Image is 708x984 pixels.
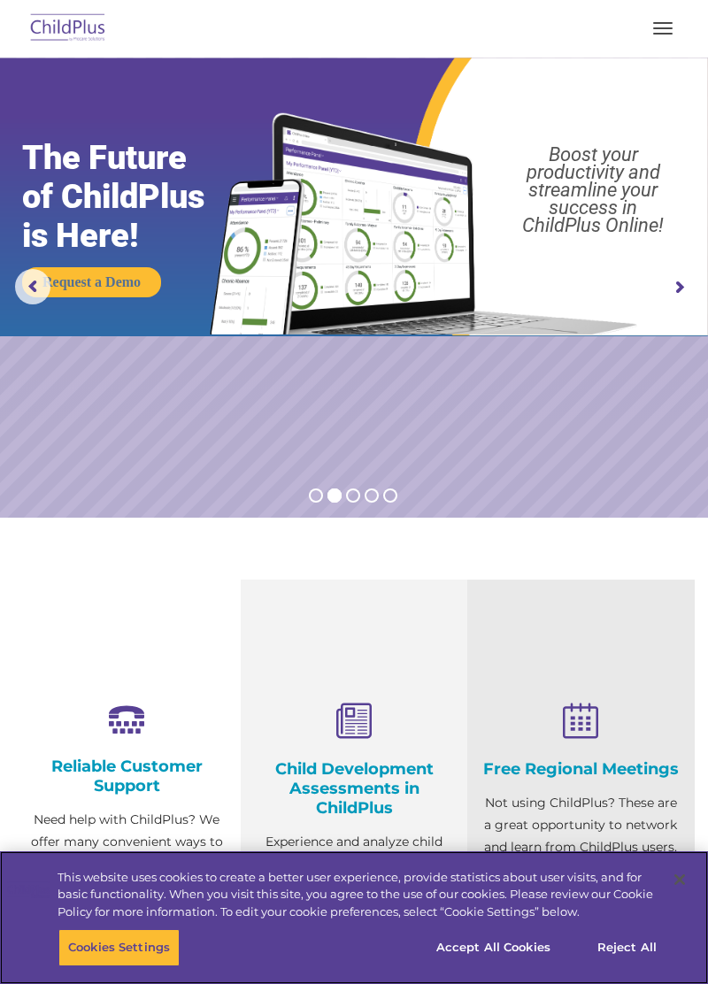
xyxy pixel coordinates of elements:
button: Accept All Cookies [427,929,560,966]
h4: Reliable Customer Support [27,757,227,796]
p: Experience and analyze child assessments and Head Start data management in one system with zero c... [254,831,455,964]
button: Close [660,860,699,899]
div: This website uses cookies to create a better user experience, provide statistics about user visit... [58,869,658,921]
p: Need help with ChildPlus? We offer many convenient ways to contact our amazing Customer Support r... [27,809,227,964]
a: Request a Demo [22,267,161,297]
rs-layer: Boost your productivity and streamline your success in ChildPlus Online! [489,146,698,234]
button: Cookies Settings [58,929,180,966]
h4: Child Development Assessments in ChildPlus [254,759,455,818]
h4: Free Regional Meetings [481,759,681,779]
img: ChildPlus by Procare Solutions [27,8,110,50]
button: Reject All [572,929,682,966]
rs-layer: The Future of ChildPlus is Here! [22,138,248,255]
p: Not using ChildPlus? These are a great opportunity to network and learn from ChildPlus users. Fin... [481,792,681,925]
